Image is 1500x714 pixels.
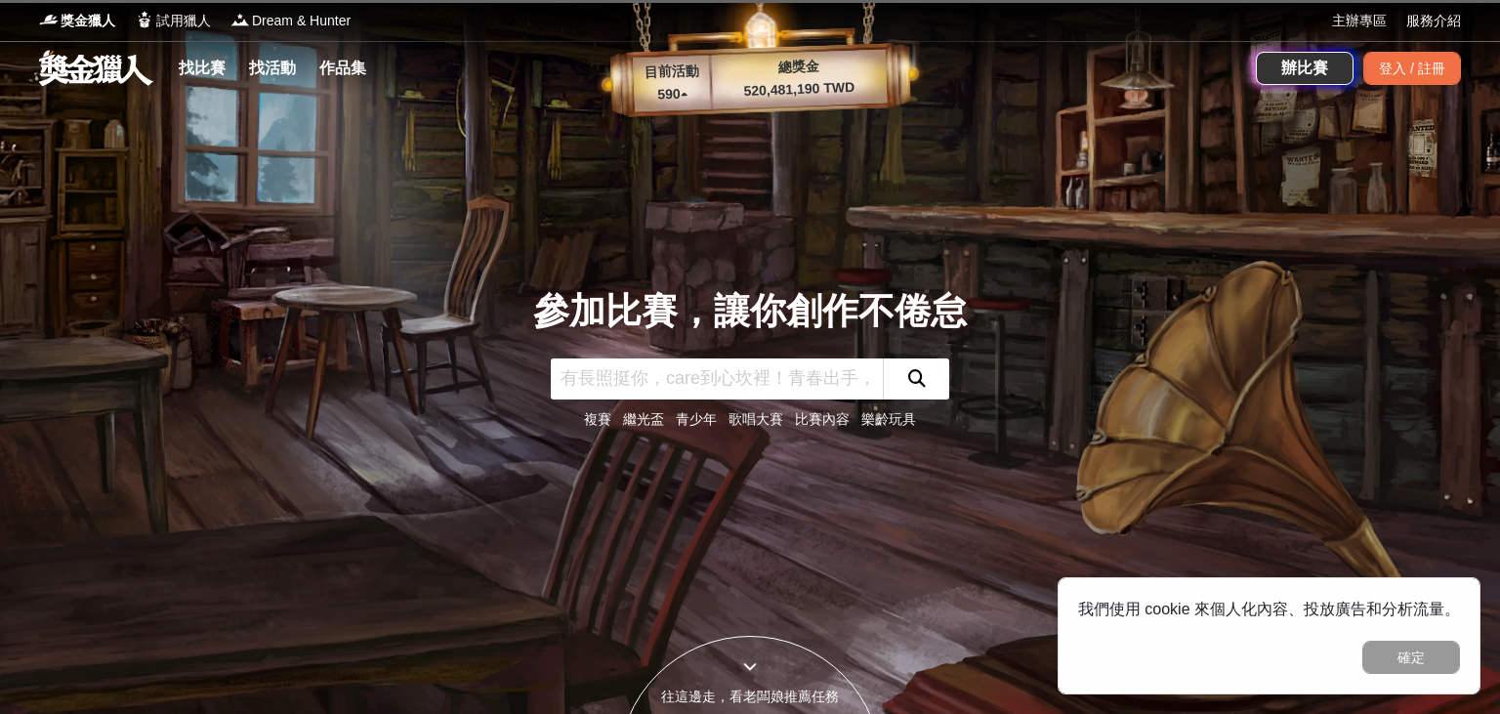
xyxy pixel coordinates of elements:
div: 往這邊走，看老闆娘推薦任務 [619,687,881,707]
a: 作品集 [312,55,374,82]
p: 520,481,190 TWD [711,76,888,103]
span: 獎金獵人 [61,11,115,31]
a: 主辦專區 [1332,11,1387,31]
img: Logo [39,10,59,29]
a: 服務介紹 [1406,11,1461,31]
img: Logo [135,10,154,29]
a: 找比賽 [171,55,233,82]
div: 登入 / 註冊 [1363,52,1461,85]
p: 總獎金 [710,54,887,80]
button: 確定 [1362,641,1460,674]
p: 目前活動 [632,61,711,84]
a: Logo獎金獵人 [39,11,115,31]
p: 590 ▴ [633,83,712,106]
a: 比賽內容 [795,411,850,427]
span: 試用獵人 [156,11,211,31]
a: 青少年 [676,411,717,427]
a: 歌唱大賽 [729,411,783,427]
div: 參加比賽，讓你創作不倦怠 [533,284,967,339]
span: Dream & Hunter [252,11,351,31]
a: Logo試用獵人 [135,11,211,31]
a: 繼光盃 [623,411,664,427]
a: 找活動 [241,55,304,82]
img: Logo [230,10,250,29]
a: LogoDream & Hunter [230,11,351,31]
a: 辦比賽 [1256,52,1354,85]
a: 複賽 [584,411,611,427]
input: 有長照挺你，care到心坎裡！青春出手，拍出照顧 影音徵件活動 [551,358,883,399]
span: 我們使用 cookie 來個人化內容、投放廣告和分析流量。 [1078,601,1460,617]
a: 樂齡玩具 [861,411,916,427]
